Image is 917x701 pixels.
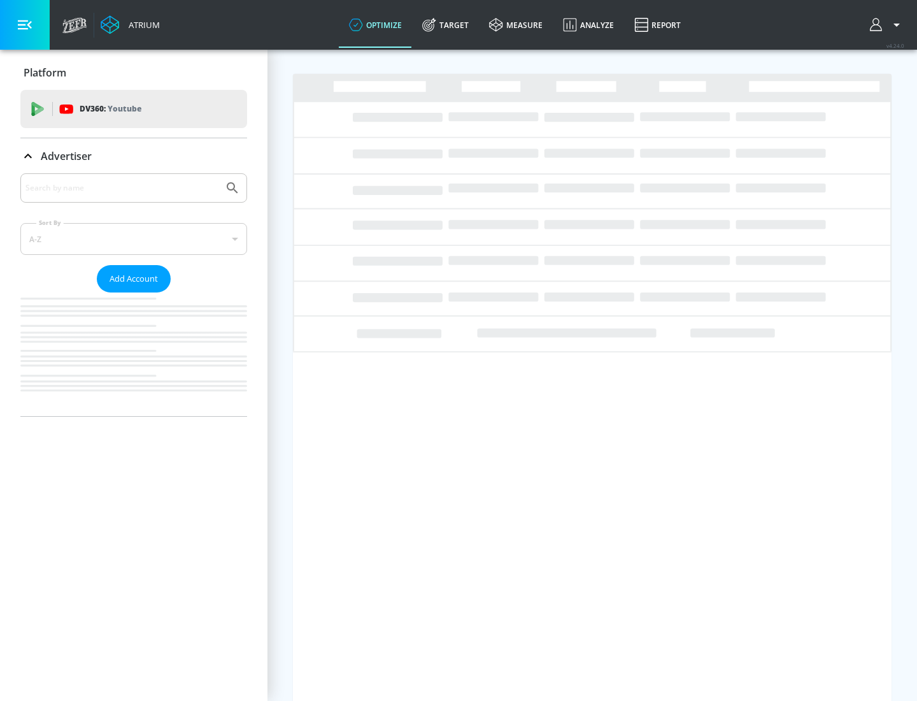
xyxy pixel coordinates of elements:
p: DV360: [80,102,141,116]
div: Platform [20,55,247,90]
span: v 4.24.0 [886,42,904,49]
div: Advertiser [20,138,247,174]
input: Search by name [25,180,218,196]
a: Atrium [101,15,160,34]
nav: list of Advertiser [20,293,247,416]
button: Add Account [97,265,171,293]
a: measure [479,2,553,48]
p: Platform [24,66,66,80]
a: Target [412,2,479,48]
p: Youtube [108,102,141,115]
p: Advertiser [41,149,92,163]
span: Add Account [110,271,158,286]
div: A-Z [20,223,247,255]
div: Advertiser [20,173,247,416]
a: Report [624,2,691,48]
label: Sort By [36,219,64,227]
a: Analyze [553,2,624,48]
a: optimize [339,2,412,48]
div: Atrium [124,19,160,31]
div: DV360: Youtube [20,90,247,128]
